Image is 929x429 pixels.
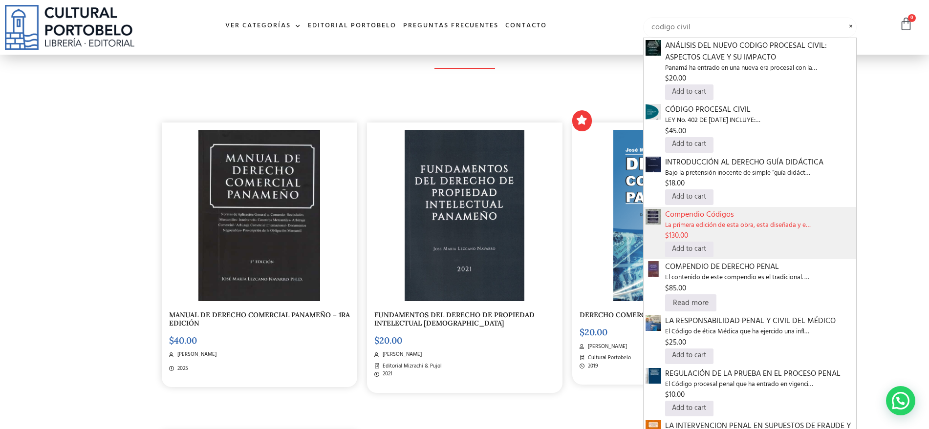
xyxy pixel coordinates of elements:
span: Bajo la pretensión inocente de simple “guía didáct… [665,168,855,178]
a: Editorial Portobelo [304,16,400,37]
span: El Código procesal penal que ha entrado en vigenci… [665,380,855,389]
span: 2021 [380,370,392,378]
input: Búsqueda [643,17,857,38]
a: Add to cart: “CÓDIGO PROCESAL CIVIL” [665,137,713,153]
span: $ [374,335,379,346]
a: COMPENDIO DE DERECHO PENAL [646,263,661,276]
a: Add to cart: “REGULACIÓN DE LA PRUEBA EN EL PROCESO PENAL” [665,401,713,416]
span: $ [169,335,174,346]
img: CODIGO 00 PORTADA PROCESAL CIVIL _Mesa de trabajo 1 [646,104,661,120]
span: 2025 [175,365,188,373]
bdi: 18.00 [665,178,685,189]
span: COMPENDIO DE DERECHO PENAL [665,261,855,273]
a: Add to cart: “Compendio Códigos” [665,242,713,257]
span: $ [665,283,669,294]
a: Read more about “COMPENDIO DE DERECHO PENAL” [665,294,716,312]
bdi: 20.00 [665,73,686,84]
a: Compendio CódigosLa primera edición de esta obra, esta diseñada y e…$130.00 [665,209,855,242]
img: Captura de Pantalla 2023-06-30 a la(s) 3.09.31 p. m. [646,157,661,172]
span: ANÁLISIS DEL NUEVO CODIGO PROCESAL CIVIL: ASPECTOS CLAVE Y SU IMPACTO [665,40,855,63]
span: La primera edición de esta obra, esta diseñada y e… [665,221,855,230]
span: Editorial Mizrachi & Pujol [380,362,442,370]
a: CÓDIGO PROCESAL CIVILLEY No. 402 DE [DATE] INCLUYE:…$45.00 [665,104,855,137]
a: Contacto [502,16,550,37]
bdi: 45.00 [665,125,686,137]
a: Preguntas frecuentes [400,16,502,37]
span: 2019 [585,362,598,370]
a: INTRODUCCIÓN AL DERECHO GUÍA DIDÁCTICA [646,158,661,171]
a: FUNDAMENTOS DEL DERECHO DE PROPIEDAD INTELECTUAL [DEMOGRAPHIC_DATA] [374,310,535,327]
span: INTRODUCCIÓN AL DERECHO GUÍA DIDÁCTICA [665,157,855,168]
span: $ [665,230,669,242]
span: $ [665,125,669,137]
a: LA RESPONSABILIDAD PENAL Y CIVIL DEL MÉDICOEl Código de ética Médica que ha ejercido una infl…$25.00 [665,315,855,348]
span: LA RESPONSABILIDAD PENAL Y CIVIL DEL MÉDICO [665,315,855,327]
bdi: 40.00 [169,335,197,346]
span: El contenido de este compendio es el tradicional. … [665,273,855,283]
img: Captura-de-Pantalla-2022-10-20-a-las-4.49.03-p.-m..png [613,130,726,302]
a: REGULACIÓN DE LA PRUEBA EN EL PROCESO PENAL [646,369,661,382]
span: Cultural Portobelo [585,354,631,362]
bdi: 20.00 [580,327,607,338]
span: $ [665,178,669,189]
a: ANÁLISIS DEL NUEVO CODIGO PROCESAL CIVIL: ASPECTOS CLAVE Y SU IMPACTO [646,41,661,54]
span: Panamá ha entrado en una nueva era procesal con la… [665,63,855,73]
img: Captura de pantalla 2025-09-02 115825 [646,40,661,56]
bdi: 10.00 [665,389,685,401]
a: CÓDIGO PROCESAL CIVIL [646,105,661,118]
a: Add to cart: “INTRODUCCIÓN AL DERECHO GUÍA DIDÁCTICA” [665,189,713,205]
span: 0 [908,14,916,22]
bdi: 130.00 [665,230,688,242]
img: WhatsApp Image 2025-02-14 at 1.00.55 PM [198,130,320,302]
span: $ [665,337,669,348]
span: $ [665,389,669,401]
a: DERECHO COMERCIAL PANAMEÑO [580,310,698,319]
span: [PERSON_NAME] [175,350,216,359]
span: CÓDIGO PROCESAL CIVIL [665,104,855,116]
span: $ [665,73,669,84]
a: COMPENDIO DE DERECHO PENALEl contenido de este compendio es el tradicional. …$85.00 [665,261,855,294]
img: img20230912_11213191 [405,130,525,302]
a: Ver Categorías [222,16,304,37]
a: ANÁLISIS DEL NUEVO CODIGO PROCESAL CIVIL: ASPECTOS CLAVE Y SU IMPACTOPanamá ha entrado en una nue... [665,40,855,84]
a: 0 [899,17,913,31]
a: MANUAL DE DERECHO COMERCIAL PANAMEÑO – 1RA EDICIÓN [169,310,350,327]
bdi: 20.00 [374,335,402,346]
span: LEY No. 402 DE [DATE] INCLUYE:… [665,116,855,125]
img: BA261-1.jpg [646,315,661,331]
span: REGULACIÓN DE LA PRUEBA EN EL PROCESO PENAL [665,368,855,380]
a: INTRODUCCIÓN AL DERECHO GUÍA DIDÁCTICABajo la pretensión inocente de simple “guía didáct…$18.00 [665,157,855,189]
span: Compendio Códigos [665,209,855,221]
img: BA193-2.jpg [646,368,661,384]
a: Add to cart: “ANÁLISIS DEL NUEVO CODIGO PROCESAL CIVIL: ASPECTOS CLAVE Y SU IMPACTO” [665,84,713,100]
span: El Código de ética Médica que ha ejercido una infl… [665,327,855,337]
span: $ [580,327,584,338]
bdi: 85.00 [665,283,686,294]
a: Add to cart: “LA RESPONSABILIDAD PENAL Y CIVIL DEL MÉDICO” [665,348,713,364]
div: Contactar por WhatsApp [886,386,915,415]
span: [PERSON_NAME] [585,343,627,351]
span: [PERSON_NAME] [380,350,422,359]
img: comendiodederechopenalNUEV-1.jpg [646,261,661,277]
a: Compendio Códigos [646,210,661,223]
bdi: 25.00 [665,337,686,348]
a: REGULACIÓN DE LA PRUEBA EN EL PROCESO PENALEl Código procesal penal que ha entrado en vigenci…$10.00 [665,368,855,401]
a: LA RESPONSABILIDAD PENAL Y CIVIL DEL MÉDICO [646,317,661,329]
img: img20221020_09162956-scaled-1.jpg [646,209,661,225]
